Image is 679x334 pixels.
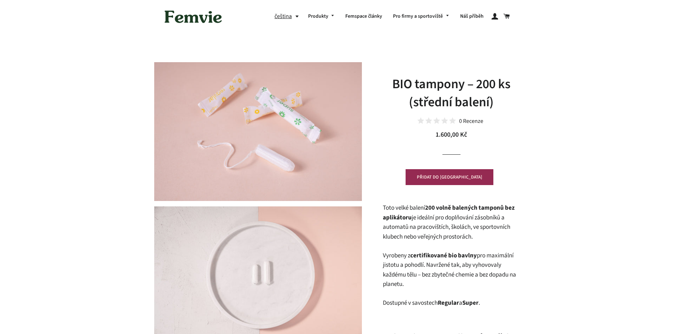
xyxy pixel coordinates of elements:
[410,251,477,260] strong: certifikované bio bavlny
[436,130,467,139] span: 1.600,00 Kč
[303,7,340,26] a: Produkty
[383,298,520,308] p: Dostupné v savostech a .
[438,299,459,307] strong: Regular
[274,12,303,21] button: čeština
[459,119,483,124] div: 0 Recenze
[161,5,226,28] img: Femvie
[417,174,482,180] span: PŘIDAT DO [GEOGRAPHIC_DATA]
[462,299,479,307] strong: Super
[383,204,515,222] strong: 00 volně balených tamponů bez aplikátoru
[383,75,520,112] h1: BIO tampony – 200 ks (střední balení)
[154,62,362,201] img: BIO tampony – 200 ks (střední balení)
[406,169,493,185] button: PŘIDAT DO [GEOGRAPHIC_DATA]
[425,204,428,212] strong: 2
[383,251,520,289] p: Vyrobeny z pro maximální jistotu a pohodlí. Navržené tak, aby vyhovovaly každému tělu – bez zbyte...
[340,7,388,26] a: Femspace články
[388,7,455,26] a: Pro firmy a sportoviště
[455,7,489,26] a: Náš příběh
[383,203,520,241] p: Toto velké balení je ideální pro doplňování zásobníků a automatů na pracovištích, školách, ve spo...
